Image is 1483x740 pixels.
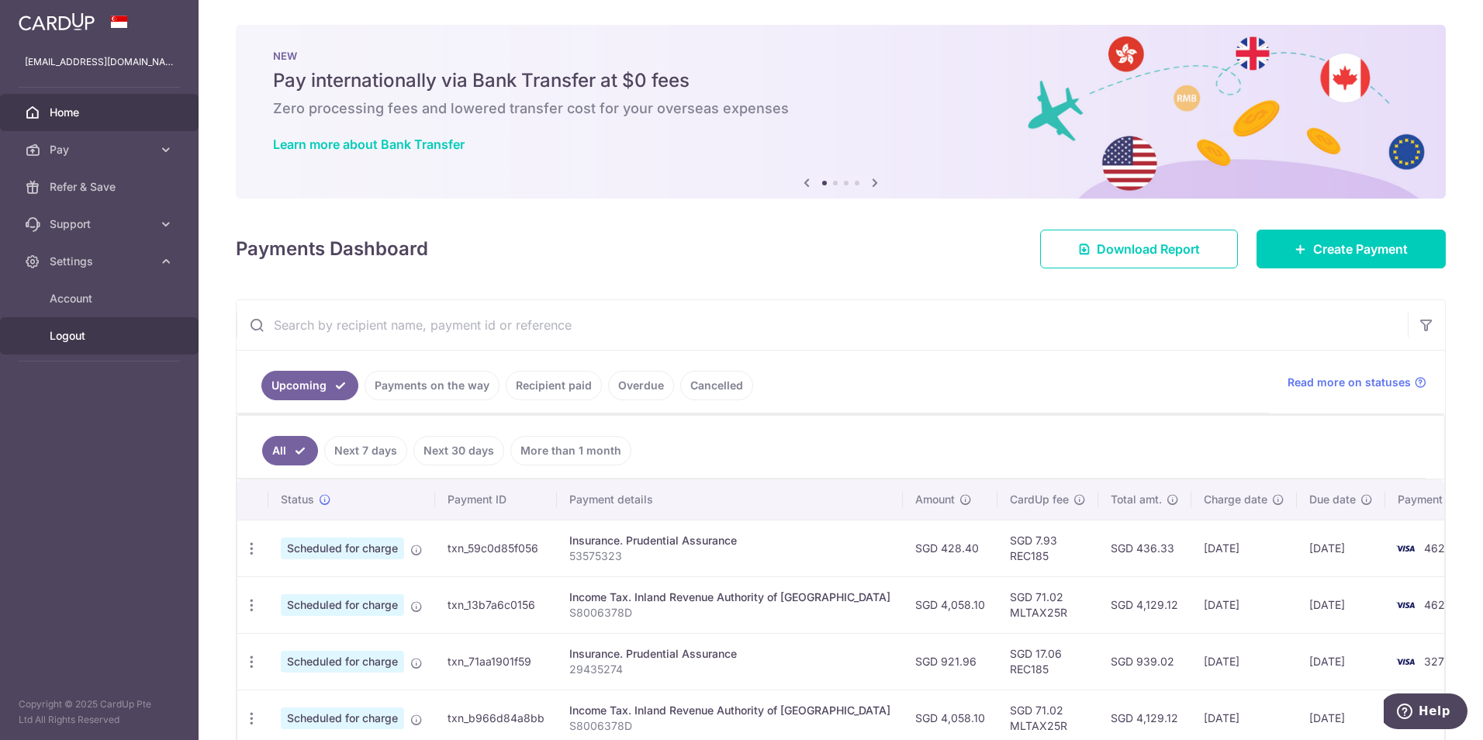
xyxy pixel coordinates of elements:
[1424,541,1451,555] span: 4627
[557,479,903,520] th: Payment details
[237,300,1408,350] input: Search by recipient name, payment id or reference
[569,703,890,718] div: Income Tax. Inland Revenue Authority of [GEOGRAPHIC_DATA]
[680,371,753,400] a: Cancelled
[50,291,152,306] span: Account
[1390,539,1421,558] img: Bank Card
[281,651,404,673] span: Scheduled for charge
[50,105,152,120] span: Home
[997,576,1098,633] td: SGD 71.02 MLTAX25R
[281,492,314,507] span: Status
[903,520,997,576] td: SGD 428.40
[1097,240,1200,258] span: Download Report
[261,371,358,400] a: Upcoming
[903,633,997,690] td: SGD 921.96
[236,25,1446,199] img: Bank transfer banner
[435,633,557,690] td: txn_71aa1901f59
[915,492,955,507] span: Amount
[262,436,318,465] a: All
[413,436,504,465] a: Next 30 days
[569,533,890,548] div: Insurance. Prudential Assurance
[273,99,1409,118] h6: Zero processing fees and lowered transfer cost for your overseas expenses
[435,479,557,520] th: Payment ID
[569,590,890,605] div: Income Tax. Inland Revenue Authority of [GEOGRAPHIC_DATA]
[50,179,152,195] span: Refer & Save
[365,371,500,400] a: Payments on the way
[506,371,602,400] a: Recipient paid
[1191,633,1297,690] td: [DATE]
[569,662,890,677] p: 29435274
[1384,693,1467,732] iframe: Opens a widget where you can find more information
[1297,633,1385,690] td: [DATE]
[1191,576,1297,633] td: [DATE]
[1257,230,1446,268] a: Create Payment
[273,137,465,152] a: Learn more about Bank Transfer
[1111,492,1162,507] span: Total amt.
[281,594,404,616] span: Scheduled for charge
[435,520,557,576] td: txn_59c0d85f056
[1098,633,1191,690] td: SGD 939.02
[50,216,152,232] span: Support
[19,12,95,31] img: CardUp
[1288,375,1411,390] span: Read more on statuses
[1288,375,1426,390] a: Read more on statuses
[1390,596,1421,614] img: Bank Card
[997,520,1098,576] td: SGD 7.93 REC185
[1424,598,1451,611] span: 4627
[281,707,404,729] span: Scheduled for charge
[50,328,152,344] span: Logout
[569,605,890,621] p: S8006378D
[997,633,1098,690] td: SGD 17.06 REC185
[236,235,428,263] h4: Payments Dashboard
[569,548,890,564] p: 53575323
[1309,492,1356,507] span: Due date
[1098,520,1191,576] td: SGD 436.33
[273,50,1409,62] p: NEW
[1390,652,1421,671] img: Bank Card
[608,371,674,400] a: Overdue
[435,576,557,633] td: txn_13b7a6c0156
[281,538,404,559] span: Scheduled for charge
[50,142,152,157] span: Pay
[1424,655,1451,668] span: 3270
[1098,576,1191,633] td: SGD 4,129.12
[1297,576,1385,633] td: [DATE]
[1297,520,1385,576] td: [DATE]
[25,54,174,70] p: [EMAIL_ADDRESS][DOMAIN_NAME]
[1040,230,1238,268] a: Download Report
[569,718,890,734] p: S8006378D
[50,254,152,269] span: Settings
[510,436,631,465] a: More than 1 month
[273,68,1409,93] h5: Pay internationally via Bank Transfer at $0 fees
[1010,492,1069,507] span: CardUp fee
[1313,240,1408,258] span: Create Payment
[903,576,997,633] td: SGD 4,058.10
[569,646,890,662] div: Insurance. Prudential Assurance
[324,436,407,465] a: Next 7 days
[1204,492,1267,507] span: Charge date
[1191,520,1297,576] td: [DATE]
